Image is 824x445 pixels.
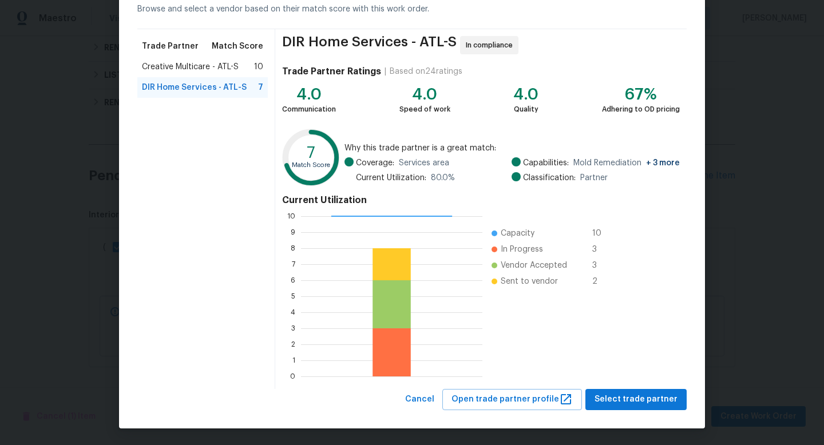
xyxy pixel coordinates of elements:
[595,392,678,407] span: Select trade partner
[513,104,538,115] div: Quality
[291,245,295,252] text: 8
[602,104,680,115] div: Adhering to OD pricing
[282,194,680,206] h4: Current Utilization
[501,228,534,239] span: Capacity
[390,66,462,77] div: Based on 24 ratings
[501,244,543,255] span: In Progress
[356,172,426,184] span: Current Utilization:
[344,142,680,154] span: Why this trade partner is a great match:
[592,276,611,287] span: 2
[592,228,611,239] span: 10
[431,172,455,184] span: 80.0 %
[212,41,263,52] span: Match Score
[513,89,538,100] div: 4.0
[602,89,680,100] div: 67%
[501,276,558,287] span: Sent to vendor
[523,157,569,169] span: Capabilities:
[646,159,680,167] span: + 3 more
[142,61,239,73] span: Creative Multicare - ATL-S
[291,341,295,348] text: 2
[585,389,687,410] button: Select trade partner
[258,82,263,93] span: 7
[399,89,450,100] div: 4.0
[292,261,295,268] text: 7
[573,157,680,169] span: Mold Remediation
[291,309,295,316] text: 4
[307,145,315,161] text: 7
[291,277,295,284] text: 6
[282,36,457,54] span: DIR Home Services - ATL-S
[592,260,611,271] span: 3
[399,104,450,115] div: Speed of work
[523,172,576,184] span: Classification:
[292,357,295,364] text: 1
[291,325,295,332] text: 3
[290,373,295,380] text: 0
[442,389,582,410] button: Open trade partner profile
[287,213,295,220] text: 10
[451,392,573,407] span: Open trade partner profile
[356,157,394,169] span: Coverage:
[142,41,199,52] span: Trade Partner
[292,162,330,168] text: Match Score
[401,389,439,410] button: Cancel
[405,392,434,407] span: Cancel
[254,61,263,73] span: 10
[501,260,567,271] span: Vendor Accepted
[399,157,449,169] span: Services area
[291,229,295,236] text: 9
[282,66,381,77] h4: Trade Partner Ratings
[282,89,336,100] div: 4.0
[580,172,608,184] span: Partner
[282,104,336,115] div: Communication
[381,66,390,77] div: |
[592,244,611,255] span: 3
[466,39,517,51] span: In compliance
[291,293,295,300] text: 5
[142,82,247,93] span: DIR Home Services - ATL-S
